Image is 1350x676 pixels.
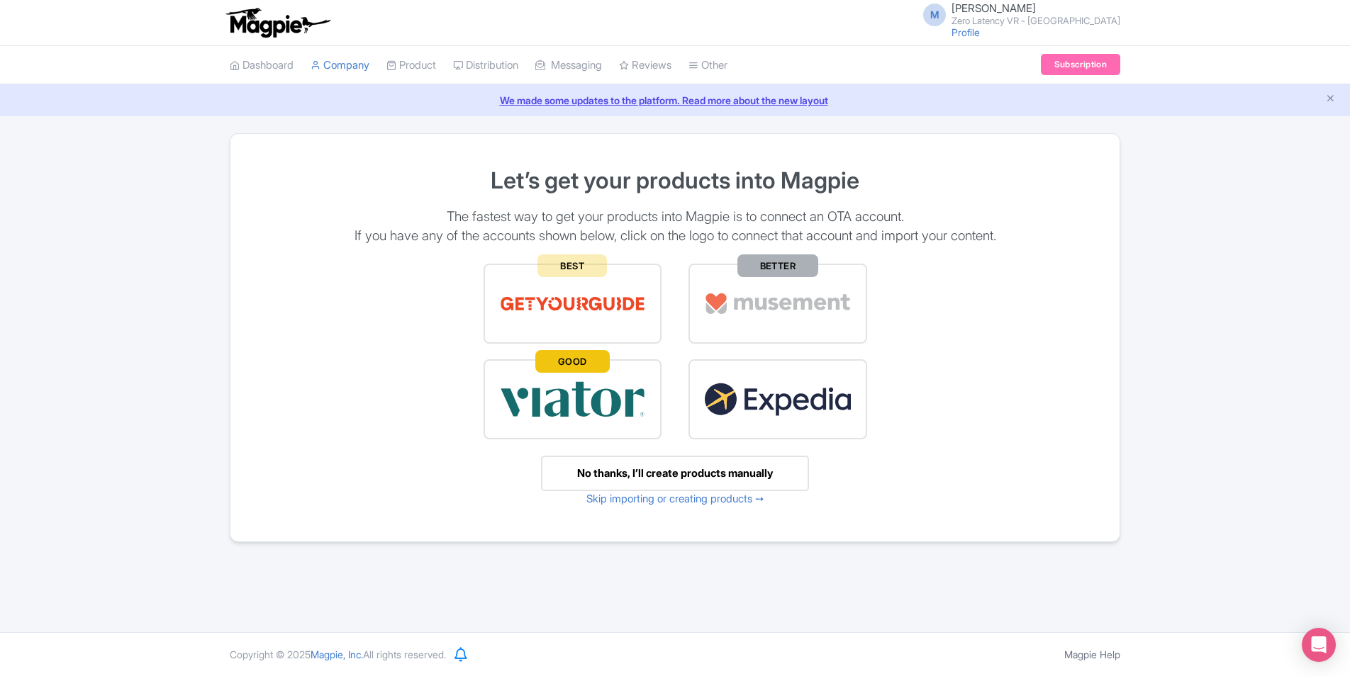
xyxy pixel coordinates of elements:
a: No thanks, I’ll create products manually [541,456,809,492]
a: Other [688,46,727,85]
a: BEST [470,259,676,349]
a: Product [386,46,436,85]
a: We made some updates to the platform. Read more about the new layout [9,93,1341,108]
img: logo-ab69f6fb50320c5b225c76a69d11143b.png [223,7,333,38]
span: GOOD [535,350,610,373]
a: Messaging [535,46,602,85]
a: Reviews [619,46,671,85]
a: GOOD [470,354,676,444]
div: Open Intercom Messenger [1302,628,1336,662]
h1: Let’s get your products into Magpie [247,168,1103,193]
a: Company [311,46,369,85]
img: get_your_guide-5a6366678479520ec94e3f9d2b9f304b.svg [499,279,647,328]
div: Copyright © 2025 All rights reserved. [221,647,454,662]
a: Skip importing or creating products ➙ [586,492,764,505]
a: Distribution [453,46,518,85]
span: M [923,4,946,26]
button: Close announcement [1325,91,1336,108]
a: Subscription [1041,54,1120,75]
a: BETTER [675,259,881,349]
span: BETTER [737,254,818,277]
span: BEST [537,254,607,277]
small: Zero Latency VR - [GEOGRAPHIC_DATA] [952,16,1120,26]
span: Magpie, Inc. [311,648,363,660]
p: The fastest way to get your products into Magpie is to connect an OTA account. [247,208,1103,226]
img: musement-dad6797fd076d4ac540800b229e01643.svg [704,279,852,328]
a: Profile [952,26,980,38]
a: M [PERSON_NAME] Zero Latency VR - [GEOGRAPHIC_DATA] [915,3,1120,26]
a: Magpie Help [1064,648,1120,660]
img: expedia22-01-93867e2ff94c7cd37d965f09d456db68.svg [704,375,852,424]
span: [PERSON_NAME] [952,1,1036,15]
a: Dashboard [230,46,294,85]
p: If you have any of the accounts shown below, click on the logo to connect that account and import... [247,227,1103,245]
img: viator-e2bf771eb72f7a6029a5edfbb081213a.svg [499,375,647,424]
